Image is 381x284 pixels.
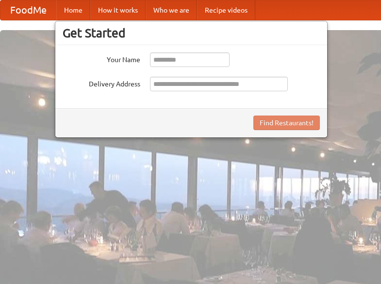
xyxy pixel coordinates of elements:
[146,0,197,20] a: Who we are
[63,77,140,89] label: Delivery Address
[197,0,255,20] a: Recipe videos
[63,26,320,40] h3: Get Started
[63,52,140,65] label: Your Name
[253,116,320,130] button: Find Restaurants!
[90,0,146,20] a: How it works
[56,0,90,20] a: Home
[0,0,56,20] a: FoodMe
